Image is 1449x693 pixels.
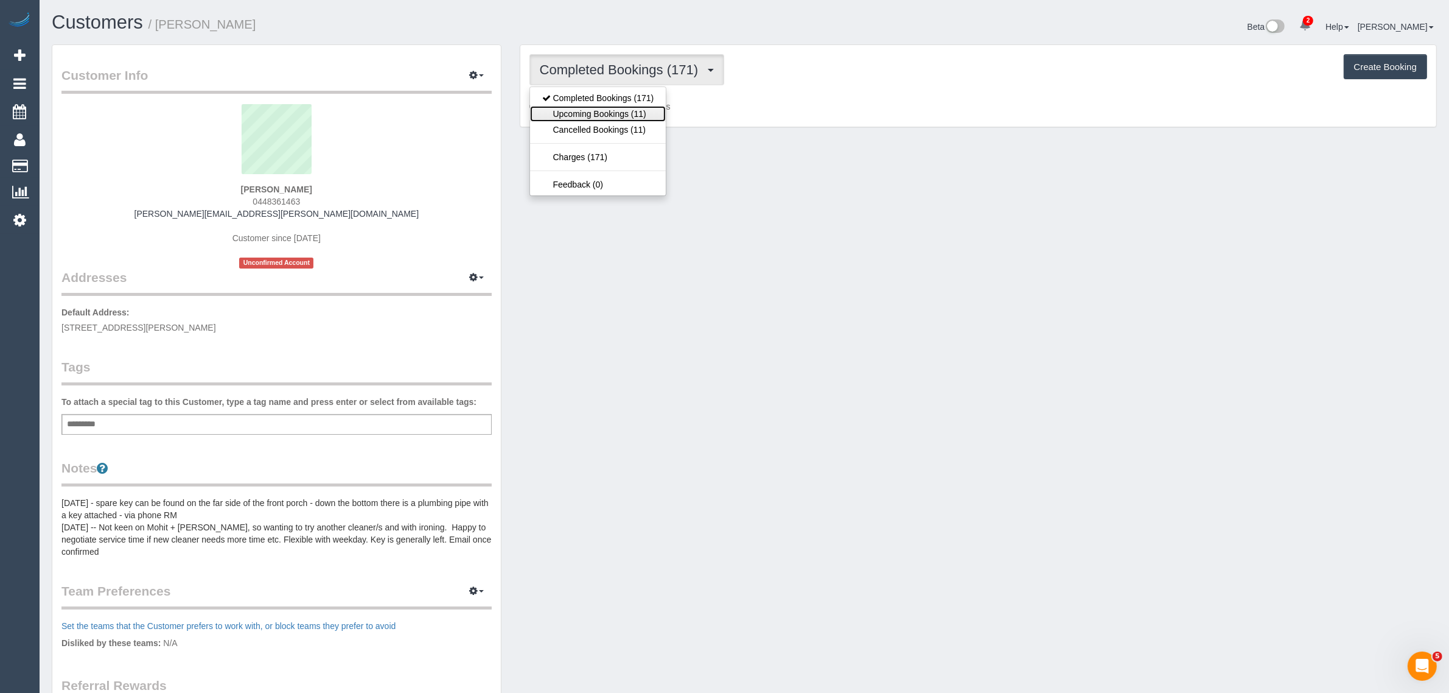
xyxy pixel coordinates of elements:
[529,100,1427,113] p: Customer has 0 Completed Bookings
[1303,16,1313,26] span: 2
[1325,22,1349,32] a: Help
[61,358,492,385] legend: Tags
[253,197,300,206] span: 0448361463
[530,106,666,122] a: Upcoming Bookings (11)
[232,233,321,243] span: Customer since [DATE]
[61,396,477,408] label: To attach a special tag to this Customer, type a tag name and press enter or select from availabl...
[1358,22,1434,32] a: [PERSON_NAME]
[1248,22,1285,32] a: Beta
[530,177,666,192] a: Feedback (0)
[61,621,396,631] a: Set the teams that the Customer prefers to work with, or block teams they prefer to avoid
[7,12,32,29] img: Automaid Logo
[529,54,725,85] button: Completed Bookings (171)
[148,18,256,31] small: / [PERSON_NAME]
[239,258,313,268] span: Unconfirmed Account
[1408,652,1437,681] iframe: Intercom live chat
[61,637,161,649] label: Disliked by these teams:
[241,185,312,194] strong: [PERSON_NAME]
[61,323,216,332] span: [STREET_ADDRESS][PERSON_NAME]
[61,582,492,610] legend: Team Preferences
[530,149,666,165] a: Charges (171)
[540,62,704,77] span: Completed Bookings (171)
[1344,54,1427,80] button: Create Booking
[61,66,492,94] legend: Customer Info
[52,12,143,33] a: Customers
[1433,652,1442,661] span: 5
[61,497,492,558] pre: [DATE] - spare key can be found on the far side of the front porch - down the bottom there is a p...
[1265,19,1285,35] img: New interface
[134,209,419,219] a: [PERSON_NAME][EMAIL_ADDRESS][PERSON_NAME][DOMAIN_NAME]
[530,122,666,138] a: Cancelled Bookings (11)
[61,306,130,318] label: Default Address:
[1293,12,1317,39] a: 2
[530,90,666,106] a: Completed Bookings (171)
[61,459,492,487] legend: Notes
[163,638,177,648] span: N/A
